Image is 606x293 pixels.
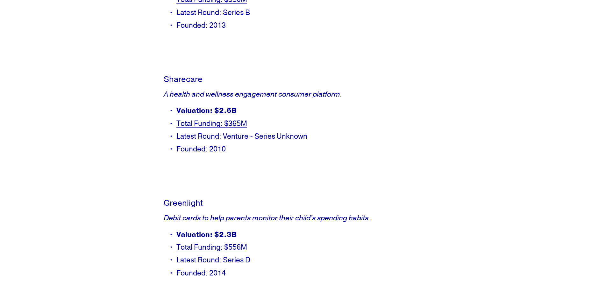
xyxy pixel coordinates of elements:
[164,74,442,84] p: Sharecare
[176,106,237,115] strong: Valuation: $2.6B
[176,144,442,154] p: Founded: 2010
[176,8,442,17] p: Latest Round: Series B
[164,213,371,223] em: Debit cards to help parents monitor their child's spending habits.
[176,268,442,278] p: Founded: 2014
[176,255,442,265] p: Latest Round: Series D
[164,198,442,208] p: Greenlight
[164,90,342,99] em: A health and wellness engagement consumer platform.
[176,230,237,239] strong: Valuation: $2.3B
[176,243,247,252] a: Total Funding: $556M
[176,21,442,30] p: Founded: 2013
[176,119,247,128] a: Total Funding: $365M
[176,132,442,141] p: Latest Round: Venture - Series Unknown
